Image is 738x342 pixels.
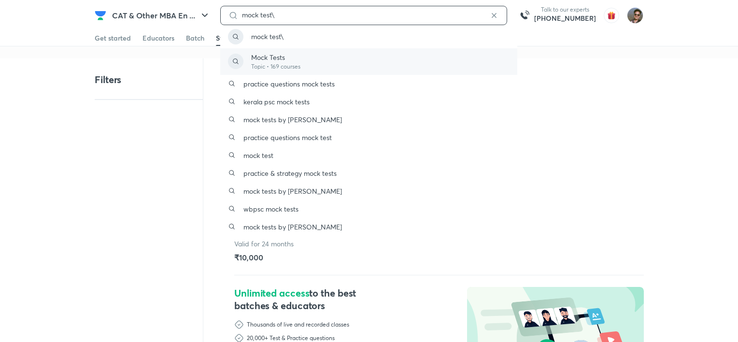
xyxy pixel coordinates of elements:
[95,33,131,43] div: Get started
[216,30,232,46] a: Store
[220,75,517,93] a: practice questions mock tests
[220,164,517,182] a: practice & strategy mock tests
[216,33,232,43] div: Store
[220,182,517,200] a: mock tests by [PERSON_NAME]
[142,33,174,43] div: Educators
[243,204,298,214] p: wbpsc mock tests
[220,146,517,164] a: mock test
[234,286,356,312] span: to the best batches & educators
[220,200,517,218] a: wbpsc mock tests
[220,25,517,48] a: mock test\
[243,168,337,178] p: practice & strategy mock tests
[243,132,332,142] p: practice questions mock test
[604,8,619,23] img: avatar
[234,252,263,263] h5: ₹10,000
[243,186,342,196] p: mock tests by [PERSON_NAME]
[243,150,273,160] p: mock test
[534,6,596,14] p: Talk to our experts
[247,321,349,328] p: Thousands of live and recorded classes
[251,62,300,71] p: Topic • 169 courses
[220,93,517,111] a: kerala psc mock tests
[251,52,300,62] p: Mock Tests
[243,114,342,125] p: mock tests by [PERSON_NAME]
[515,6,534,25] img: call-us
[534,14,596,23] a: [PHONE_NUMBER]
[142,30,174,46] a: Educators
[95,10,106,21] img: Company Logo
[186,30,204,46] a: Batch
[220,111,517,128] a: mock tests by [PERSON_NAME]
[95,73,121,86] h4: Filters
[243,97,310,107] p: kerala psc mock tests
[243,222,342,232] p: mock tests by [PERSON_NAME]
[243,79,335,89] p: practice questions mock tests
[251,31,284,42] p: mock test\
[234,239,294,249] p: Valid for 24 months
[220,218,517,236] a: mock tests by [PERSON_NAME]
[238,11,489,19] input: Search courses, test series and educators
[106,6,216,25] button: CAT & Other MBA En ...
[186,33,204,43] div: Batch
[234,287,386,312] h4: Unlimited access
[220,48,517,75] a: Mock TestsTopic • 169 courses
[247,334,335,342] p: 20,000+ Test & Practice questions
[95,30,131,46] a: Get started
[220,128,517,146] a: practice questions mock test
[627,7,643,24] img: AKASHDEEP CHAUDHURI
